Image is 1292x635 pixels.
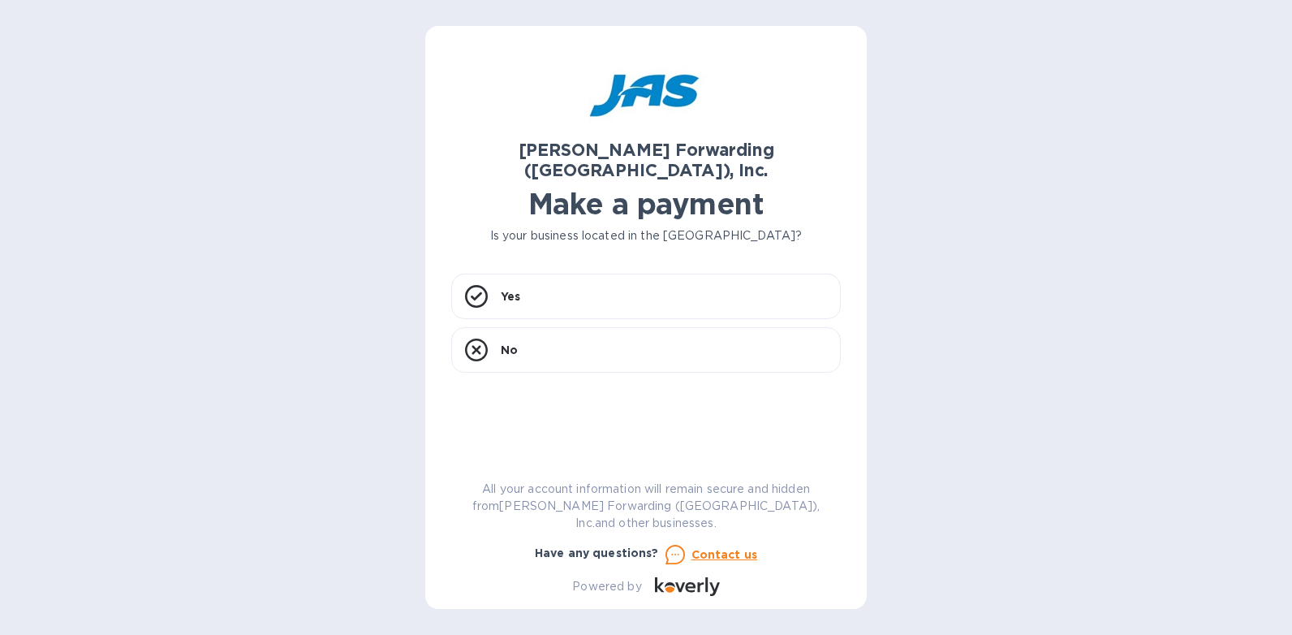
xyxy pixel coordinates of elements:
[501,342,518,358] p: No
[451,187,841,221] h1: Make a payment
[572,578,641,595] p: Powered by
[451,227,841,244] p: Is your business located in the [GEOGRAPHIC_DATA]?
[451,481,841,532] p: All your account information will remain secure and hidden from [PERSON_NAME] Forwarding ([GEOGRA...
[501,288,520,305] p: Yes
[691,548,758,561] u: Contact us
[535,546,659,559] b: Have any questions?
[519,140,774,180] b: [PERSON_NAME] Forwarding ([GEOGRAPHIC_DATA]), Inc.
